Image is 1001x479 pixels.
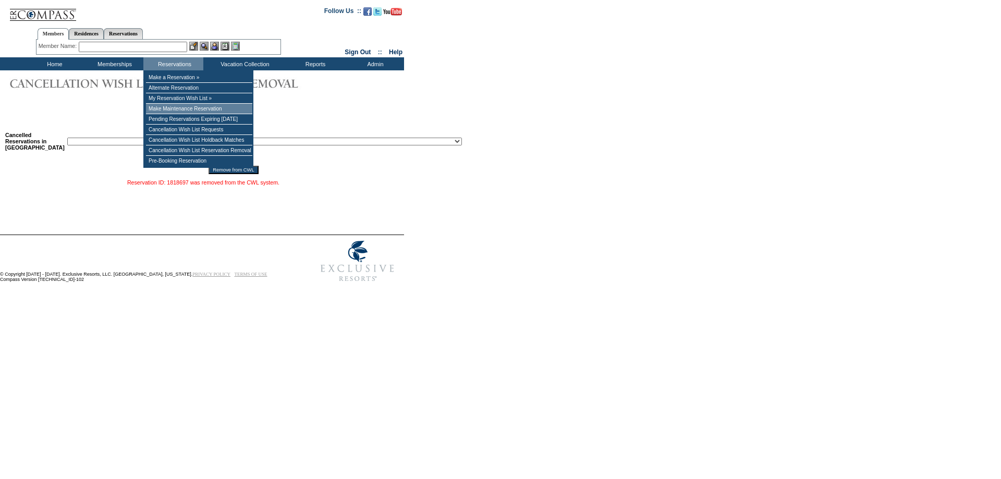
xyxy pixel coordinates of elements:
img: b_edit.gif [189,42,198,51]
input: Remove from CWL [209,166,258,174]
img: Reservations [221,42,229,51]
td: Cancellation Wish List Reservation Removal [146,145,252,156]
span: :: [378,48,382,56]
a: PRIVACY POLICY [192,272,230,277]
td: Pre-Booking Reservation [146,156,252,166]
a: Become our fan on Facebook [363,10,372,17]
td: Admin [344,57,404,70]
td: Vacation Collection [203,57,284,70]
a: TERMS OF USE [235,272,267,277]
a: Help [389,48,402,56]
b: Cancelled Reservations in [GEOGRAPHIC_DATA] [5,132,65,151]
td: Reports [284,57,344,70]
img: Follow us on Twitter [373,7,382,16]
td: Cancellation Wish List Requests [146,125,252,135]
img: Become our fan on Facebook [363,7,372,16]
a: Subscribe to our YouTube Channel [383,10,402,17]
img: View [200,42,209,51]
td: Follow Us :: [324,6,361,19]
img: Exclusive Resorts [311,235,404,287]
td: Memberships [83,57,143,70]
td: Make Maintenance Reservation [146,104,252,114]
a: Follow us on Twitter [373,10,382,17]
div: Member Name: [39,42,79,51]
td: Make a Reservation » [146,72,252,83]
td: My Reservation Wish List » [146,93,252,104]
img: Cancellation Wish List Reservation Removal [5,73,318,94]
a: Residences [69,28,104,39]
img: b_calculator.gif [231,42,240,51]
a: Reservations [104,28,143,39]
td: Alternate Reservation [146,83,252,93]
a: Members [38,28,69,40]
td: Home [23,57,83,70]
span: Reservation ID: 1818697 was removed from the CWL system. [127,179,279,186]
a: Sign Out [345,48,371,56]
td: Reservations [143,57,203,70]
td: Pending Reservations Expiring [DATE] [146,114,252,125]
img: Impersonate [210,42,219,51]
img: Subscribe to our YouTube Channel [383,8,402,16]
td: Cancellation Wish List Holdback Matches [146,135,252,145]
